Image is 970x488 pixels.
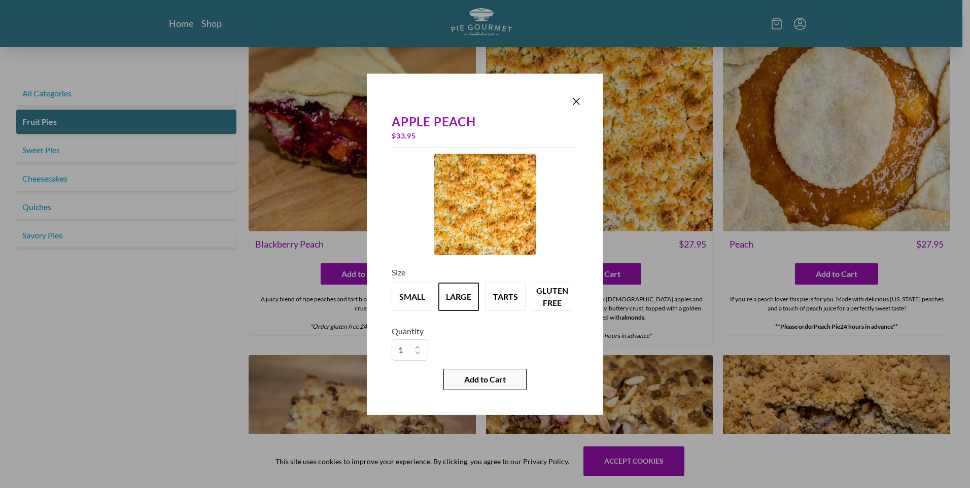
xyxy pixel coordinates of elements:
button: Variant Swatch [438,283,479,311]
button: Variant Swatch [485,283,526,311]
div: $ 33.95 [392,129,578,143]
button: Variant Swatch [532,283,572,311]
h5: Quantity [392,325,578,337]
h5: Size [392,266,578,278]
button: Variant Swatch [392,283,432,311]
span: Add to Cart [464,373,506,386]
div: Apple Peach [392,115,578,129]
a: Product Image [434,154,536,258]
img: Product Image [434,154,536,255]
button: Close panel [570,95,582,108]
button: Add to Cart [443,369,527,390]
